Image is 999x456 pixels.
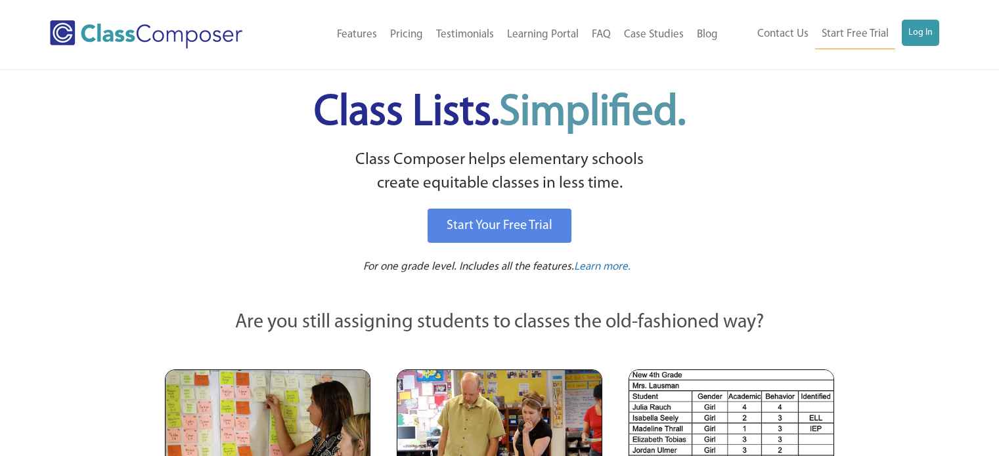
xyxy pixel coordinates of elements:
span: Class Lists. [314,92,686,135]
a: Testimonials [430,20,500,49]
a: Start Free Trial [815,20,895,49]
img: Class Composer [50,20,242,49]
span: Simplified. [499,92,686,135]
span: For one grade level. Includes all the features. [363,261,574,272]
a: FAQ [585,20,617,49]
a: Blog [690,20,724,49]
span: Start Your Free Trial [447,219,552,232]
a: Features [330,20,384,49]
nav: Header Menu [284,20,724,49]
p: Are you still assigning students to classes the old-fashioned way? [165,308,835,337]
p: Class Composer helps elementary schools create equitable classes in less time. [163,148,837,196]
a: Case Studies [617,20,690,49]
a: Pricing [384,20,430,49]
a: Contact Us [751,20,815,49]
a: Log In [902,20,939,46]
a: Learning Portal [500,20,585,49]
a: Learn more. [574,259,631,276]
a: Start Your Free Trial [428,209,571,243]
span: Learn more. [574,261,631,272]
nav: Header Menu [724,20,939,49]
